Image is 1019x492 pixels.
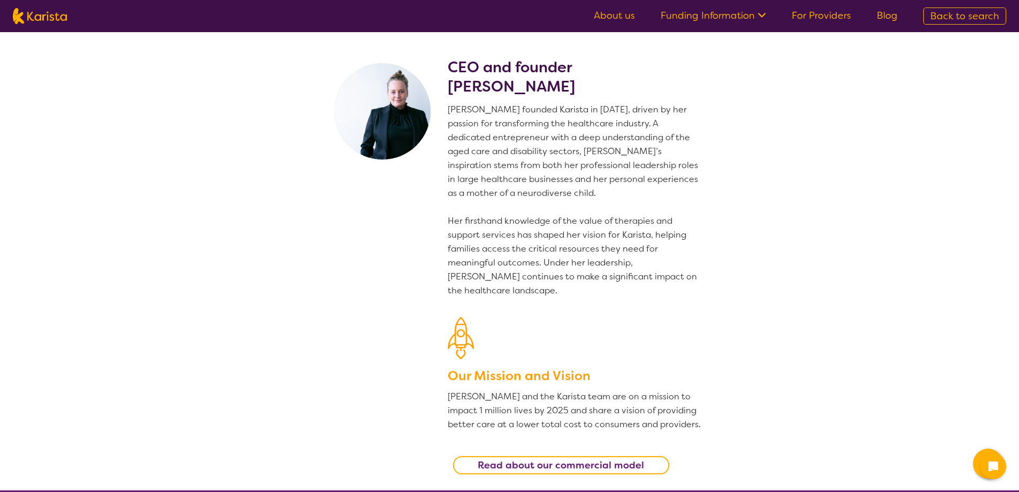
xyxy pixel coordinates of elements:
[448,366,702,385] h3: Our Mission and Vision
[13,8,67,24] img: Karista logo
[594,9,635,22] a: About us
[448,58,702,96] h2: CEO and founder [PERSON_NAME]
[448,103,702,298] p: [PERSON_NAME] founded Karista in [DATE], driven by her passion for transforming the healthcare in...
[877,9,898,22] a: Blog
[448,390,702,432] p: [PERSON_NAME] and the Karista team are on a mission to impact 1 million lives by 2025 and share a...
[448,317,474,359] img: Our Mission
[923,7,1006,25] a: Back to search
[792,9,851,22] a: For Providers
[478,459,644,472] b: Read about our commercial model
[661,9,766,22] a: Funding Information
[930,10,999,22] span: Back to search
[973,449,1003,479] button: Channel Menu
